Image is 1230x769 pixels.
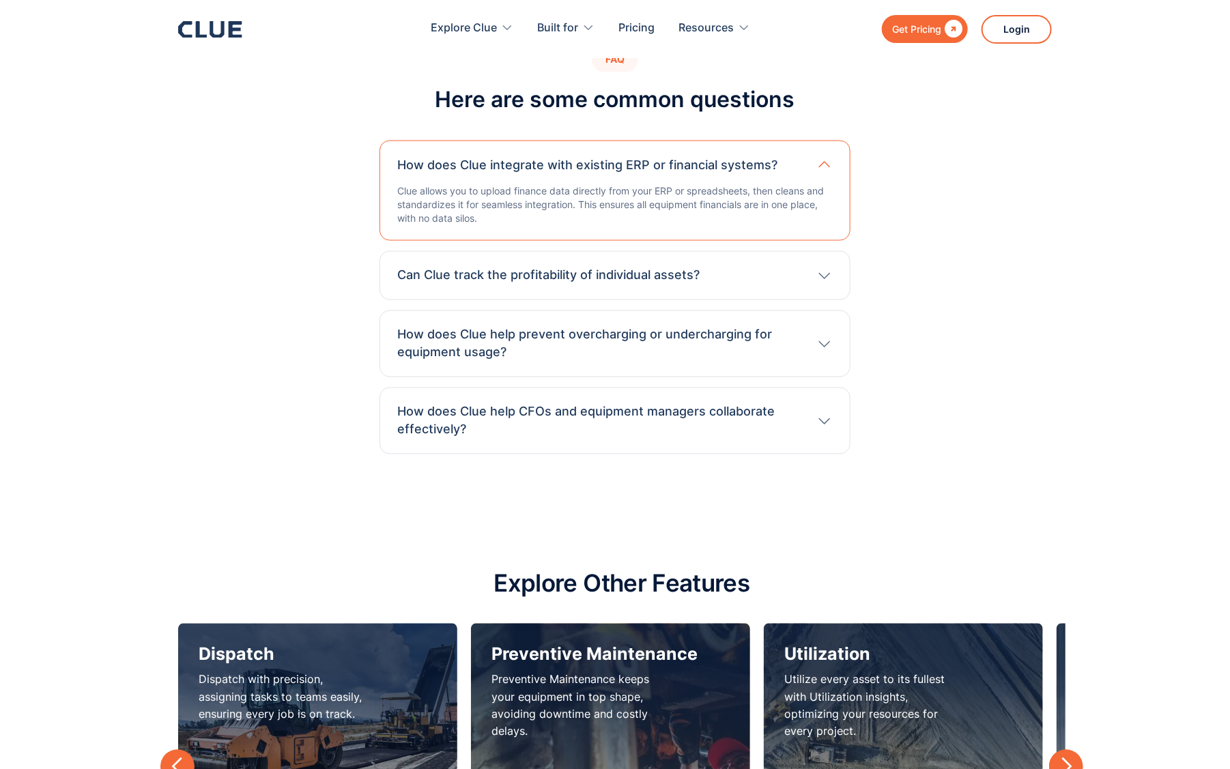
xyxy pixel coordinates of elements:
div:  [941,20,962,38]
p: Dispatch with precision, assigning tasks to teams easily, ensuring every job is on track. [199,671,369,723]
div: Resources [678,7,750,50]
div: Explore Clue [431,7,497,50]
h2: Explore Other Features [494,570,750,597]
h2: Here are some common questions [435,86,795,113]
div: Built for [537,7,595,50]
h3: Can Clue track the profitability of individual assets? [397,267,700,285]
p: Utilize every asset to its fullest with Utilization insights, optimizing your resources for every... [784,671,955,740]
h3: Dispatch [199,644,274,665]
h3: Utilization [784,644,870,665]
div: Get Pricing [892,20,941,38]
div: Resources [678,7,734,50]
a: Get Pricing [882,15,968,43]
div: FAQ [592,47,638,72]
a: Pricing [618,7,655,50]
h3: How does Clue help prevent overcharging or undercharging for equipment usage? [397,326,803,362]
a: Login [982,15,1052,44]
div: Built for [537,7,578,50]
h3: How does Clue integrate with existing ERP or financial systems? [397,156,777,174]
p: Preventive Maintenance keeps your equipment in top shape, avoiding downtime and costly delays. [491,671,662,740]
div: Explore Clue [431,7,513,50]
h3: How does Clue help CFOs and equipment managers collaborate effectively? [397,403,803,439]
p: Clue allows you to upload finance data directly from your ERP or spreadsheets, then cleans and st... [397,184,833,225]
h3: Preventive Maintenance [491,644,698,665]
